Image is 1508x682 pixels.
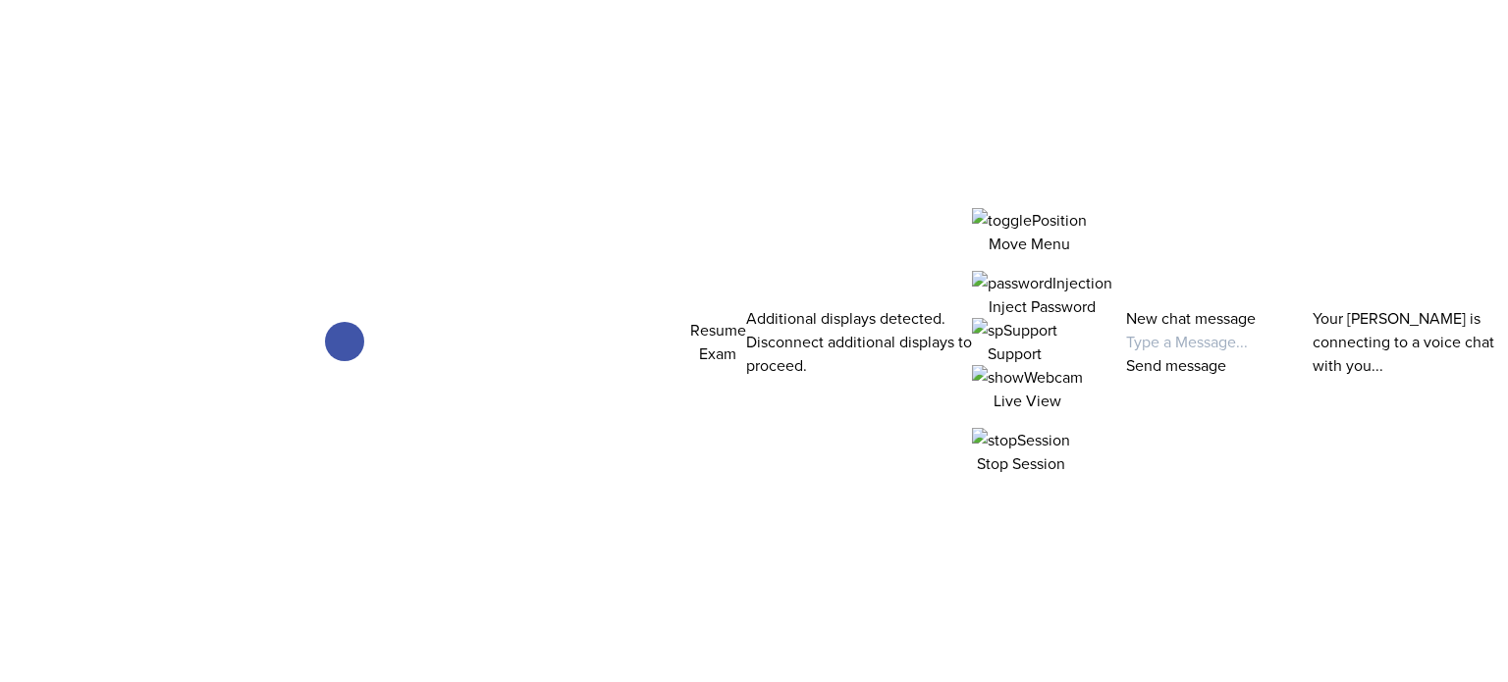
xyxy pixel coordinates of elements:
[972,389,1083,412] p: Live View
[972,271,1112,318] button: Inject Password
[972,294,1112,318] p: Inject Password
[746,307,972,376] span: Additional displays detected. Disconnect additional displays to proceed.
[972,365,1083,412] button: Live View
[1126,353,1226,377] button: Send message
[972,208,1087,255] button: Move Menu
[1126,330,1296,353] input: Type a Message...
[972,428,1070,451] img: stopSession
[972,271,1112,294] img: passwordInjection
[972,208,1087,232] img: togglePosition
[972,232,1087,255] p: Move Menu
[972,365,1083,389] img: showWebcam
[1313,306,1508,377] p: Your [PERSON_NAME] is connecting to a voice chat with you...
[972,318,1057,365] button: Support
[972,451,1070,475] p: Stop Session
[972,341,1057,365] p: Support
[1126,354,1226,376] span: Send message
[1126,307,1256,329] label: New chat message
[690,318,746,365] button: Resume Exam
[972,428,1070,475] button: Stop Session
[972,318,1057,341] img: spSupport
